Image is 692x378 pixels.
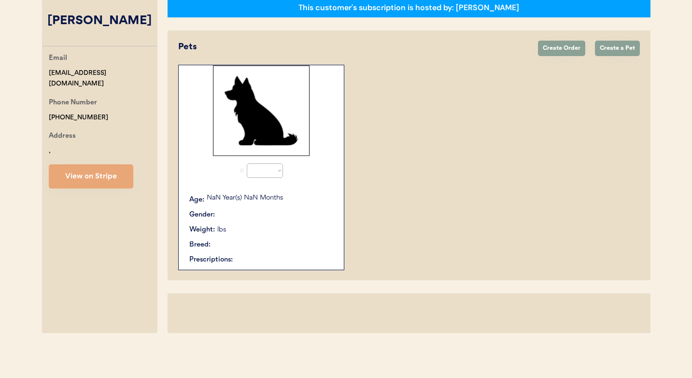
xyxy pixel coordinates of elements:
[49,145,51,157] div: ,
[213,65,310,156] img: Rectangle%2029.svg
[189,195,204,205] div: Age:
[189,240,211,250] div: Breed:
[189,210,215,220] div: Gender:
[189,225,215,235] div: Weight:
[49,97,97,109] div: Phone Number
[49,164,133,189] button: View on Stripe
[42,12,157,30] div: [PERSON_NAME]
[49,53,67,65] div: Email
[49,68,157,90] div: [EMAIL_ADDRESS][DOMAIN_NAME]
[207,195,334,202] p: NaN Year(s) NaN Months
[49,131,76,143] div: Address
[217,225,226,235] div: lbs
[49,112,108,123] div: [PHONE_NUMBER]
[189,255,233,265] div: Prescriptions:
[595,41,640,56] button: Create a Pet
[178,41,528,54] div: Pets
[538,41,585,56] button: Create Order
[298,2,519,13] div: This customer's subscription is hosted by: [PERSON_NAME]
